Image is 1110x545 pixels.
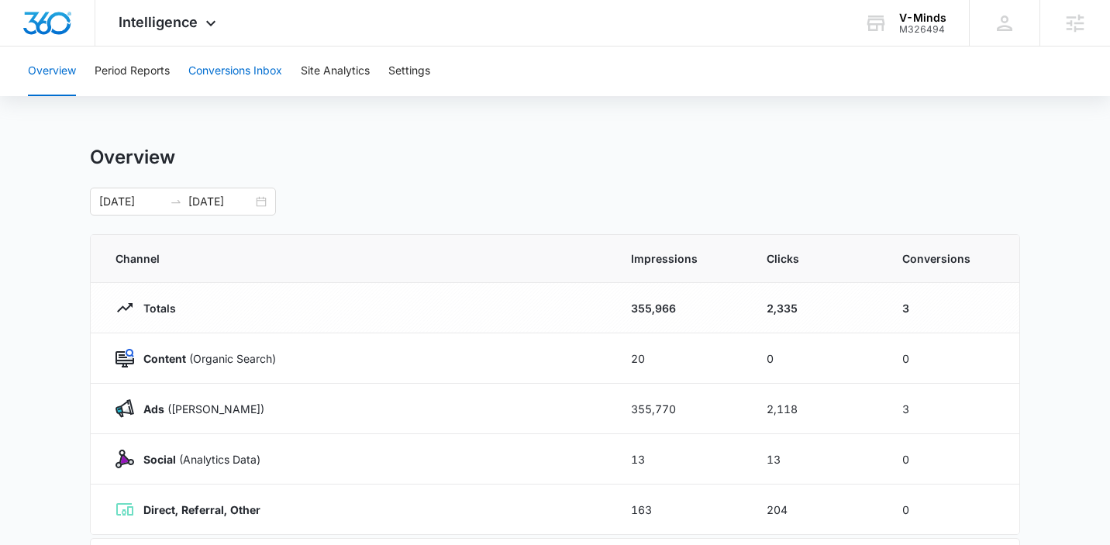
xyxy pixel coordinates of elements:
[134,401,264,417] p: ([PERSON_NAME])
[748,384,884,434] td: 2,118
[612,283,748,333] td: 355,966
[748,434,884,485] td: 13
[884,333,1019,384] td: 0
[99,193,164,210] input: Start date
[902,250,995,267] span: Conversions
[134,451,260,467] p: (Analytics Data)
[612,434,748,485] td: 13
[767,250,865,267] span: Clicks
[143,453,176,466] strong: Social
[115,399,134,418] img: Ads
[143,402,164,416] strong: Ads
[748,333,884,384] td: 0
[134,350,276,367] p: (Organic Search)
[612,485,748,535] td: 163
[115,450,134,468] img: Social
[115,349,134,367] img: Content
[748,485,884,535] td: 204
[631,250,729,267] span: Impressions
[90,146,175,169] h1: Overview
[884,434,1019,485] td: 0
[154,90,167,102] img: tab_keywords_by_traffic_grey.svg
[170,195,182,208] span: swap-right
[899,24,946,35] div: account id
[884,283,1019,333] td: 3
[40,40,171,53] div: Domain: [DOMAIN_NAME]
[143,352,186,365] strong: Content
[134,300,176,316] p: Totals
[25,25,37,37] img: logo_orange.svg
[884,384,1019,434] td: 3
[28,47,76,96] button: Overview
[170,195,182,208] span: to
[119,14,198,30] span: Intelligence
[171,91,261,102] div: Keywords by Traffic
[188,47,282,96] button: Conversions Inbox
[143,503,260,516] strong: Direct, Referral, Other
[884,485,1019,535] td: 0
[899,12,946,24] div: account name
[95,47,170,96] button: Period Reports
[612,384,748,434] td: 355,770
[25,40,37,53] img: website_grey.svg
[612,333,748,384] td: 20
[188,193,253,210] input: End date
[42,90,54,102] img: tab_domain_overview_orange.svg
[59,91,139,102] div: Domain Overview
[301,47,370,96] button: Site Analytics
[748,283,884,333] td: 2,335
[43,25,76,37] div: v 4.0.24
[115,250,594,267] span: Channel
[388,47,430,96] button: Settings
